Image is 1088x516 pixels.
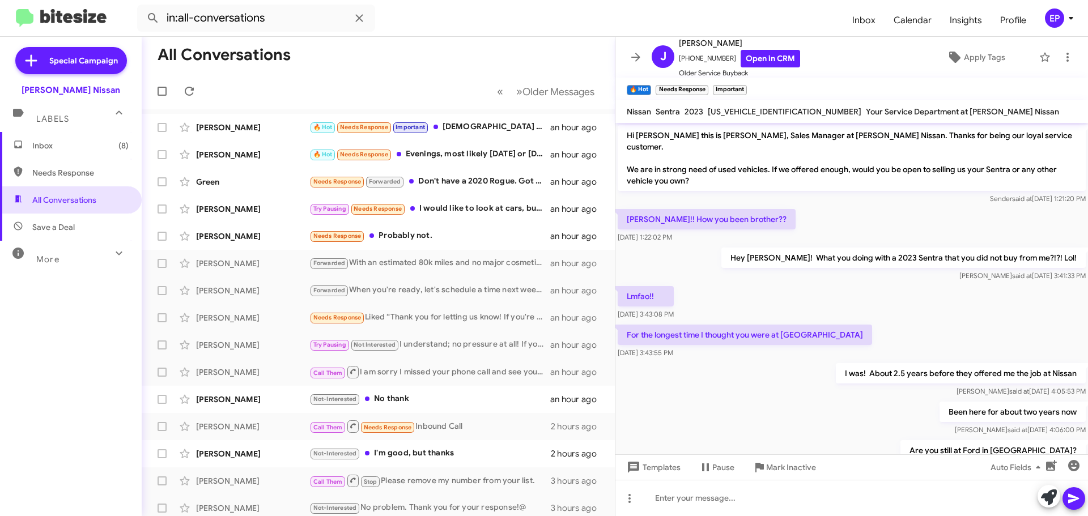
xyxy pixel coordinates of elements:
span: [PHONE_NUMBER] [679,50,800,67]
div: an hour ago [550,149,606,160]
div: With an estimated 80k miles and no major cosmetic or mechanical issue's, 12400-13250 [309,257,550,270]
div: [PERSON_NAME] [196,122,309,133]
div: [PERSON_NAME] [196,149,309,160]
a: Profile [991,4,1035,37]
a: Inbox [843,4,885,37]
div: [PERSON_NAME] [196,475,309,487]
button: Mark Inactive [743,457,825,477]
div: an hour ago [550,312,606,323]
div: 2 hours ago [551,448,606,459]
span: [DATE] 1:22:02 PM [618,233,672,241]
div: Green [196,176,309,187]
span: More [36,254,59,265]
div: Liked “Thank you for letting us know! If you're ever back in the area or need assistance, we're h... [309,311,550,324]
button: Templates [615,457,690,477]
span: Pause [712,457,734,477]
small: Needs Response [656,85,708,95]
small: Important [713,85,747,95]
p: Are you still at Ford in [GEOGRAPHIC_DATA]? [900,440,1086,460]
div: an hour ago [550,203,606,215]
span: Forwarded [366,177,403,187]
span: [DATE] 3:43:55 PM [618,348,673,357]
span: » [516,84,522,99]
span: Special Campaign [49,55,118,66]
span: Call Them [313,424,343,431]
span: « [497,84,503,99]
div: Please remove my number from your list. [309,474,551,488]
div: an hour ago [550,366,606,378]
span: Needs Response [32,167,129,178]
nav: Page navigation example [491,80,601,103]
div: [PERSON_NAME] [196,366,309,378]
span: Apply Tags [964,47,1005,67]
span: Forwarded [311,258,348,269]
span: [US_VEHICLE_IDENTIFICATION_NUMBER] [708,106,861,117]
div: [DEMOGRAPHIC_DATA] been here since [DATE] and still grinding!! [309,121,550,134]
p: Lmfao!! [618,286,674,306]
span: [PERSON_NAME] [679,36,800,50]
span: said at [1008,425,1027,434]
div: an hour ago [550,339,606,351]
span: Not-Interested [313,504,357,511]
span: Sentra [656,106,680,117]
button: Auto Fields [981,457,1054,477]
span: Mark Inactive [766,457,816,477]
p: Been here for about two years now [940,402,1086,422]
div: Evenings, most likely [DATE] or [DATE] [309,148,550,161]
div: Probably not. [309,229,550,242]
span: 🔥 Hot [313,151,333,158]
span: Not-Interested [313,395,357,403]
div: an hour ago [550,231,606,242]
span: Needs Response [340,151,388,158]
div: No problem. Thank you for your response!@ [309,501,551,514]
p: I was! About 2.5 years before they offered me the job at Nissan [836,363,1086,383]
span: All Conversations [32,194,96,206]
span: J [660,48,666,66]
span: Labels [36,114,69,124]
span: Nissan [627,106,651,117]
span: Sender [DATE] 1:21:20 PM [990,194,1086,203]
div: I understand; no pressure at all! If you change your mind about selling your Rogue Sport, feel fr... [309,338,550,351]
div: I'm good, but thanks [309,447,551,460]
div: an hour ago [550,258,606,269]
div: an hour ago [550,285,606,296]
div: [PERSON_NAME] [196,312,309,323]
span: (8) [118,140,129,151]
div: [PERSON_NAME] [196,203,309,215]
span: Needs Response [313,314,362,321]
a: Calendar [885,4,941,37]
div: [PERSON_NAME] [196,448,309,459]
span: Try Pausing [313,205,346,212]
p: Hey [PERSON_NAME]! What you doing with a 2023 Sentra that you did not buy from me?!?! Lol! [721,248,1086,268]
span: Needs Response [364,424,412,431]
span: Needs Response [313,232,362,240]
button: Pause [690,457,743,477]
span: Call Them [313,369,343,377]
span: Older Messages [522,86,594,98]
div: I would like to look at cars, but it right now that my account credit it's kind of bad if you thi... [309,202,550,215]
span: 2023 [685,106,703,117]
h1: All Conversations [158,46,291,64]
a: Special Campaign [15,47,127,74]
div: [PERSON_NAME] [196,339,309,351]
span: [PERSON_NAME] [DATE] 4:06:00 PM [955,425,1086,434]
span: 🔥 Hot [313,123,333,131]
span: Needs Response [313,178,362,185]
div: I am sorry I missed your phone call and see you got connected with [PERSON_NAME] here at [PERSON_... [309,365,550,379]
div: [PERSON_NAME] [196,231,309,242]
div: [PERSON_NAME] [196,394,309,405]
span: [PERSON_NAME] [DATE] 3:41:33 PM [959,271,1086,280]
span: Stop [364,478,377,485]
span: Forwarded [311,285,348,296]
div: 3 hours ago [551,475,606,487]
div: an hour ago [550,176,606,187]
span: said at [1012,194,1032,203]
div: Don't have a 2020 Rogue. Got a 2018 Rogue with 37000 miles in excellent condition. [309,175,550,188]
div: [PERSON_NAME] [196,285,309,296]
a: Open in CRM [741,50,800,67]
div: [PERSON_NAME] Nissan [22,84,120,96]
span: Auto Fields [991,457,1045,477]
div: No thank [309,393,550,406]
